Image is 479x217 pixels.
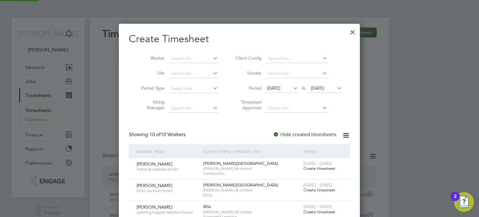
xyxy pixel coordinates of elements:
[234,99,262,111] label: Timesheet Approver
[137,161,172,167] span: [PERSON_NAME]
[234,85,262,91] label: Period
[137,85,165,91] label: Period Type
[203,182,278,188] span: [PERSON_NAME][GEOGRAPHIC_DATA]
[234,70,262,76] label: Vendor
[302,144,344,159] div: Period
[169,54,218,63] input: Search for...
[454,192,474,212] button: Open Resource Center, 2 new notifications
[203,161,278,166] span: [PERSON_NAME][GEOGRAPHIC_DATA]
[303,204,332,209] span: [DATE] - [DATE]
[234,55,262,61] label: Client Config
[137,55,165,61] label: Worker
[311,85,324,91] span: [DATE]
[169,104,218,113] input: Search for...
[137,188,199,193] span: ESOL Lecturer (Inner)
[149,131,161,138] span: 10 of
[137,167,199,172] span: Trainer & Assessor (Inner)
[203,193,300,198] span: ESOL
[266,104,327,113] input: Search for...
[135,144,202,159] div: Worker / Role
[266,54,327,63] input: Search for...
[203,188,300,193] span: [PERSON_NAME] Uk Limited
[129,131,187,138] div: Showing
[303,166,335,171] span: Create timesheet
[137,183,172,188] span: [PERSON_NAME]
[303,182,332,188] span: [DATE] - [DATE]
[137,204,172,210] span: [PERSON_NAME]
[454,196,457,205] div: 2
[137,99,165,111] label: Hiring Manager
[203,210,300,215] span: [PERSON_NAME] Uk Limited
[203,171,300,176] span: Construction
[303,209,335,215] span: Create timesheet
[169,69,218,78] input: Search for...
[273,131,336,138] label: Hide created timesheets
[299,84,307,92] span: To
[137,70,165,76] label: Site
[203,166,300,171] span: [PERSON_NAME] Uk Limited
[149,131,186,138] span: 10 Workers
[303,161,332,166] span: [DATE] - [DATE]
[303,187,335,193] span: Create timesheet
[266,69,327,78] input: Search for...
[202,144,302,159] div: Client Config / Vendor / Site
[129,32,350,46] h2: Create Timesheet
[169,84,218,93] input: Select one
[203,204,211,209] span: BSix
[267,85,280,91] span: [DATE]
[137,210,199,215] span: Learning Support Assistant (Inner)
